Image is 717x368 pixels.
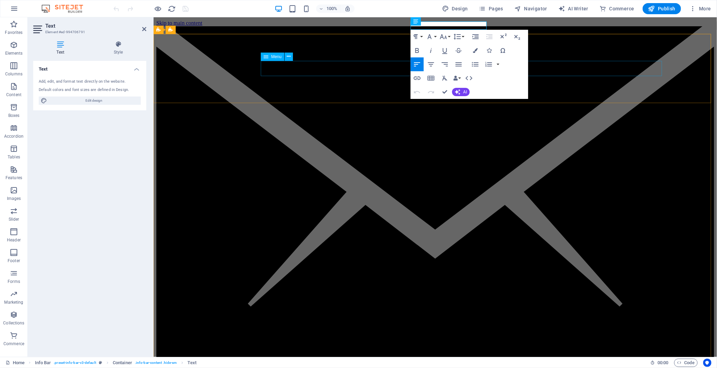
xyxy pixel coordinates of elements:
button: Confirm (Ctrl+⏎) [438,85,451,99]
button: Strikethrough [452,44,465,57]
button: Unordered List [469,57,482,71]
button: Line Height [452,30,465,44]
button: Clear Formatting [438,71,451,85]
a: Skip to main content [3,3,49,9]
i: Reload page [168,5,176,13]
span: Code [677,359,695,367]
p: Accordion [4,134,24,139]
span: Menu [271,55,282,59]
p: Header [7,237,21,243]
button: Font Size [438,30,451,44]
span: Edit design [49,96,139,105]
div: Design (Ctrl+Alt+Y) [439,3,471,14]
button: Subscript [511,30,524,44]
button: Click here to leave preview mode and continue editing [154,4,162,13]
h4: Text [33,61,146,73]
img: Editor Logo [40,4,92,13]
button: Data Bindings [452,71,462,85]
button: Code [674,359,698,367]
span: Click to select. Double-click to edit [113,359,132,367]
button: Superscript [497,30,510,44]
p: Images [7,196,21,201]
button: Icons [482,44,496,57]
p: Favorites [5,30,22,35]
p: Features [6,175,22,181]
span: AI Writer [558,5,588,12]
button: Insert Link [411,71,424,85]
button: Navigator [512,3,550,14]
p: Footer [8,258,20,264]
a: Click to cancel selection. Double-click to open Pages [6,359,25,367]
h6: Session time [650,359,669,367]
button: Underline (Ctrl+U) [438,44,451,57]
button: AI [452,88,470,96]
p: Tables [8,154,20,160]
button: More [687,3,714,14]
p: Collections [3,320,24,326]
span: . preset-info-bar-v3-default [54,359,96,367]
button: HTML [462,71,476,85]
button: Align Left [411,57,424,71]
button: Bold (Ctrl+B) [411,44,424,57]
button: Design [439,3,471,14]
button: reload [168,4,176,13]
p: Elements [5,50,23,56]
p: Boxes [8,113,20,118]
button: Font Family [424,30,438,44]
button: Undo (Ctrl+Z) [411,85,424,99]
div: Add, edit, and format text directly on the website. [39,79,141,85]
button: Paragraph Format [411,30,424,44]
span: . info-bar-content .hide-sm [135,359,177,367]
button: Align Right [438,57,451,71]
p: Columns [5,71,22,77]
h4: Text [33,41,90,55]
i: On resize automatically adjust zoom level to fit chosen device. [344,6,351,12]
button: Align Justify [452,57,465,71]
button: Commerce [597,3,637,14]
span: More [689,5,711,12]
button: Increase Indent [469,30,482,44]
span: Pages [479,5,503,12]
button: Decrease Indent [483,30,496,44]
button: Ordered List [482,57,495,71]
span: Navigator [514,5,547,12]
span: 00 00 [658,359,668,367]
p: Marketing [4,300,23,305]
span: : [662,360,663,365]
i: This element is a customizable preset [99,361,102,365]
span: Design [442,5,468,12]
button: AI Writer [555,3,591,14]
button: Pages [476,3,506,14]
button: Italic (Ctrl+I) [424,44,438,57]
div: Default colors and font sizes are defined in Design. [39,87,141,93]
span: AI [463,90,467,94]
p: Content [6,92,21,98]
button: Special Characters [496,44,509,57]
span: Click to select. Double-click to edit [188,359,196,367]
span: Click to select. Double-click to edit [35,359,51,367]
h4: Style [90,41,146,55]
button: Ordered List [495,57,501,71]
button: Edit design [39,96,141,105]
button: Redo (Ctrl+Shift+Z) [424,85,438,99]
span: Commerce [599,5,634,12]
button: 100% [316,4,341,13]
button: Align Center [424,57,438,71]
p: Forms [8,279,20,284]
nav: breadcrumb [35,359,196,367]
button: Usercentrics [703,359,711,367]
h2: Text [45,23,146,29]
h3: Element #ed-994706791 [45,29,132,35]
button: Colors [469,44,482,57]
h6: 100% [327,4,338,13]
p: Slider [9,217,19,222]
button: Insert Table [424,71,438,85]
p: Commerce [3,341,24,347]
button: Publish [643,3,681,14]
span: Publish [648,5,675,12]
